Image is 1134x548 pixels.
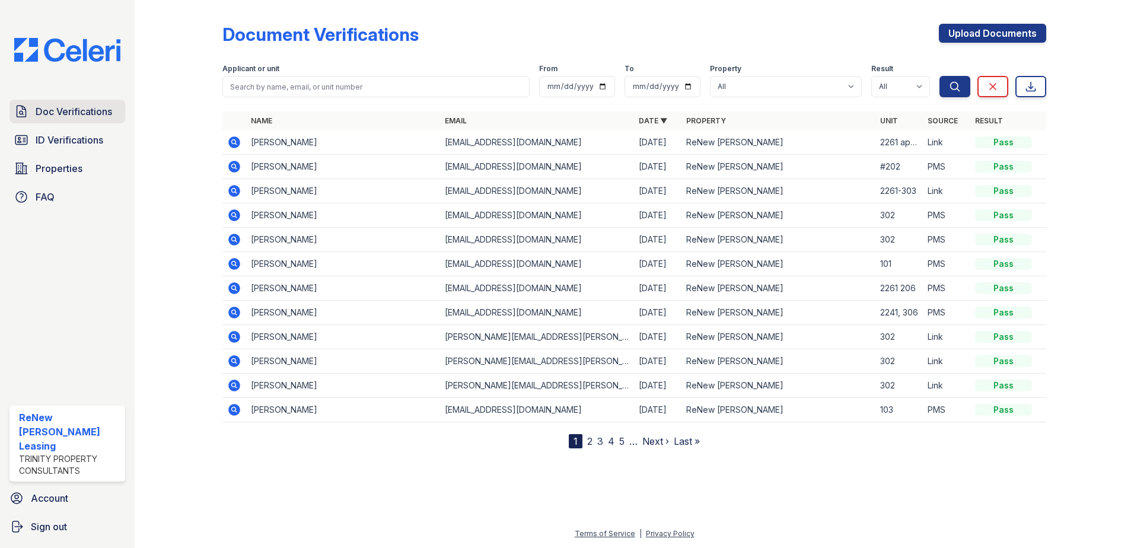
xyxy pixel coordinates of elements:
[975,136,1032,148] div: Pass
[681,228,875,252] td: ReNew [PERSON_NAME]
[923,374,970,398] td: Link
[246,155,440,179] td: [PERSON_NAME]
[875,398,923,422] td: 103
[681,130,875,155] td: ReNew [PERSON_NAME]
[923,155,970,179] td: PMS
[440,228,634,252] td: [EMAIL_ADDRESS][DOMAIN_NAME]
[681,155,875,179] td: ReNew [PERSON_NAME]
[681,252,875,276] td: ReNew [PERSON_NAME]
[5,38,130,62] img: CE_Logo_Blue-a8612792a0a2168367f1c8372b55b34899dd931a85d93a1a3d3e32e68fde9ad4.png
[440,203,634,228] td: [EMAIL_ADDRESS][DOMAIN_NAME]
[440,276,634,301] td: [EMAIL_ADDRESS][DOMAIN_NAME]
[923,301,970,325] td: PMS
[681,203,875,228] td: ReNew [PERSON_NAME]
[646,529,695,538] a: Privacy Policy
[608,435,614,447] a: 4
[251,116,272,125] a: Name
[19,410,120,453] div: ReNew [PERSON_NAME] Leasing
[246,349,440,374] td: [PERSON_NAME]
[975,404,1032,416] div: Pass
[634,252,681,276] td: [DATE]
[36,104,112,119] span: Doc Verifications
[634,155,681,179] td: [DATE]
[681,325,875,349] td: ReNew [PERSON_NAME]
[575,529,635,538] a: Terms of Service
[440,179,634,203] td: [EMAIL_ADDRESS][DOMAIN_NAME]
[875,252,923,276] td: 101
[246,325,440,349] td: [PERSON_NAME]
[440,130,634,155] td: [EMAIL_ADDRESS][DOMAIN_NAME]
[246,252,440,276] td: [PERSON_NAME]
[875,301,923,325] td: 2241, 306
[875,349,923,374] td: 302
[875,155,923,179] td: #202
[36,133,103,147] span: ID Verifications
[440,374,634,398] td: [PERSON_NAME][EMAIL_ADDRESS][PERSON_NAME][DOMAIN_NAME]
[871,64,893,74] label: Result
[222,24,419,45] div: Document Verifications
[923,398,970,422] td: PMS
[923,228,970,252] td: PMS
[975,234,1032,246] div: Pass
[681,398,875,422] td: ReNew [PERSON_NAME]
[642,435,669,447] a: Next ›
[975,116,1003,125] a: Result
[975,307,1032,318] div: Pass
[539,64,558,74] label: From
[619,435,625,447] a: 5
[222,64,279,74] label: Applicant or unit
[634,349,681,374] td: [DATE]
[440,349,634,374] td: [PERSON_NAME][EMAIL_ADDRESS][PERSON_NAME][DOMAIN_NAME]
[634,276,681,301] td: [DATE]
[222,76,530,97] input: Search by name, email, or unit number
[975,185,1032,197] div: Pass
[975,355,1032,367] div: Pass
[875,228,923,252] td: 302
[923,276,970,301] td: PMS
[681,301,875,325] td: ReNew [PERSON_NAME]
[880,116,898,125] a: Unit
[246,130,440,155] td: [PERSON_NAME]
[246,374,440,398] td: [PERSON_NAME]
[569,434,582,448] div: 1
[246,301,440,325] td: [PERSON_NAME]
[681,276,875,301] td: ReNew [PERSON_NAME]
[710,64,741,74] label: Property
[875,374,923,398] td: 302
[36,190,55,204] span: FAQ
[31,520,67,534] span: Sign out
[9,100,125,123] a: Doc Verifications
[246,179,440,203] td: [PERSON_NAME]
[975,161,1032,173] div: Pass
[634,228,681,252] td: [DATE]
[681,374,875,398] td: ReNew [PERSON_NAME]
[625,64,634,74] label: To
[634,374,681,398] td: [DATE]
[634,325,681,349] td: [DATE]
[975,209,1032,221] div: Pass
[246,276,440,301] td: [PERSON_NAME]
[19,453,120,477] div: Trinity Property Consultants
[246,228,440,252] td: [PERSON_NAME]
[923,325,970,349] td: Link
[634,130,681,155] td: [DATE]
[440,301,634,325] td: [EMAIL_ADDRESS][DOMAIN_NAME]
[875,325,923,349] td: 302
[923,349,970,374] td: Link
[440,252,634,276] td: [EMAIL_ADDRESS][DOMAIN_NAME]
[5,486,130,510] a: Account
[639,529,642,538] div: |
[923,203,970,228] td: PMS
[5,515,130,539] a: Sign out
[875,276,923,301] td: 2261 206
[634,398,681,422] td: [DATE]
[597,435,603,447] a: 3
[875,179,923,203] td: 2261-303
[975,258,1032,270] div: Pass
[9,128,125,152] a: ID Verifications
[634,179,681,203] td: [DATE]
[923,179,970,203] td: Link
[674,435,700,447] a: Last »
[923,252,970,276] td: PMS
[440,325,634,349] td: [PERSON_NAME][EMAIL_ADDRESS][PERSON_NAME][DOMAIN_NAME]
